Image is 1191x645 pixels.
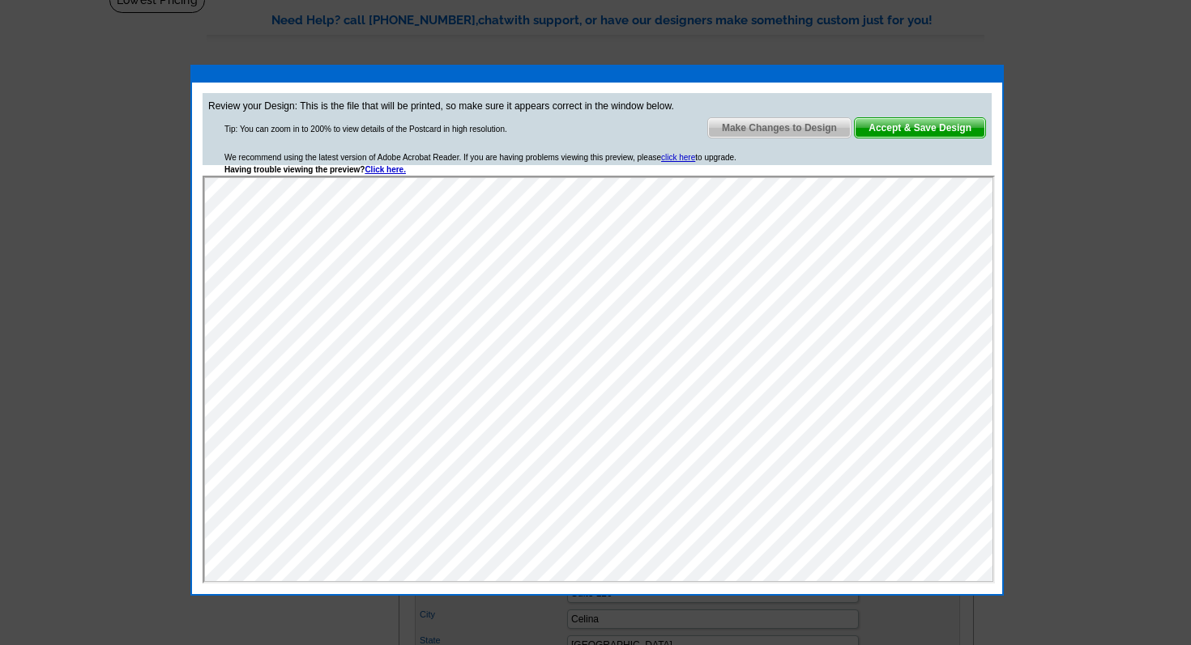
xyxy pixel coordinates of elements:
div: Tip: You can zoom in to 200% to view details of the Postcard in high resolution. [224,123,507,135]
div: We recommend using the latest version of Adobe Acrobat Reader. If you are having problems viewing... [224,151,736,176]
iframe: LiveChat chat widget [867,269,1191,645]
a: Click here. [365,165,406,174]
strong: Having trouble viewing the preview? [224,165,406,174]
a: Accept & Save Design [854,117,986,138]
a: click here [661,153,695,162]
span: Make Changes to Design [708,118,851,138]
span: Accept & Save Design [855,118,985,138]
div: Review your Design: This is the file that will be printed, so make sure it appears correct in the... [203,93,992,165]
